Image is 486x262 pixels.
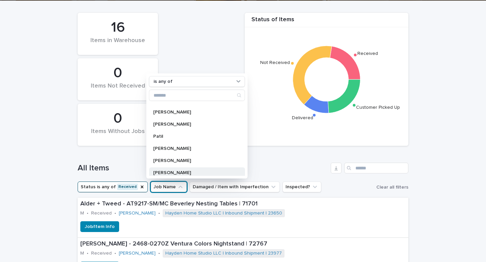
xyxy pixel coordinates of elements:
[80,251,84,256] p: M
[89,19,146,36] div: 16
[158,210,160,216] p: •
[114,251,116,256] p: •
[357,51,378,56] text: Received
[153,158,234,163] p: [PERSON_NAME]
[119,210,156,216] a: [PERSON_NAME]
[80,210,84,216] p: M
[153,146,234,151] p: [PERSON_NAME]
[78,163,328,173] h1: All Items
[153,110,234,114] p: [PERSON_NAME]
[165,210,282,216] a: Hayden Home Studio LLC | Inbound Shipment | 23650
[80,240,406,248] p: [PERSON_NAME] - 2468-0270Z Ventura Colors Nightstand | 72767
[91,210,112,216] p: Received
[149,90,245,101] div: Search
[80,221,119,232] button: Job/Item Info
[260,60,290,65] text: Not Received
[356,105,400,110] text: Customer Picked Up
[114,210,116,216] p: •
[87,210,88,216] p: •
[91,251,112,256] p: Received
[344,163,408,173] input: Search
[292,116,313,120] text: Delivered
[282,182,321,192] button: Inspected?
[89,65,146,81] div: 0
[89,110,146,127] div: 0
[154,79,172,85] p: is any of
[78,198,408,238] a: Alder + Tweed - AT9217-SM/MC Beverley Nesting Tables | 71701M•Received•[PERSON_NAME] •Hayden Home...
[89,37,146,51] div: Items in Warehouse
[374,182,408,192] button: Clear all filters
[150,90,245,101] input: Search
[78,182,148,192] button: Status
[153,134,234,139] p: Patil
[80,200,406,208] p: Alder + Tweed - AT9217-SM/MC Beverley Nesting Tables | 71701
[190,182,280,192] button: Damaged / Item with Imperfection
[85,223,115,230] span: Job/Item Info
[376,185,408,190] span: Clear all filters
[165,251,282,256] a: Hayden Home Studio LLC | Inbound Shipment | 23977
[119,251,156,256] a: [PERSON_NAME]
[245,16,408,27] div: Status of Items
[158,251,160,256] p: •
[89,128,146,142] div: Items Without Jobs
[153,122,234,127] p: [PERSON_NAME]
[87,251,88,256] p: •
[153,170,234,175] p: [PERSON_NAME]
[151,182,187,192] button: Job Name
[89,83,146,97] div: Items Not Received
